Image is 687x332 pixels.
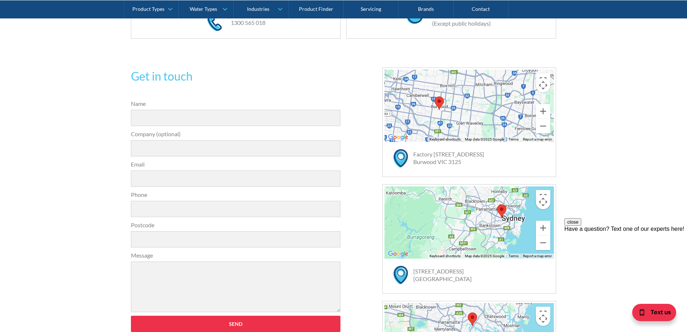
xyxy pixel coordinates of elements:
button: Map camera controls [536,311,550,326]
div: Water Types [190,6,217,12]
button: Keyboard shortcuts [430,137,461,142]
button: Zoom in [536,104,550,118]
div: Map pin [435,96,444,110]
img: Google [386,133,410,142]
button: Zoom out [536,119,550,133]
a: 1300 565 018 [231,19,265,26]
img: map marker icon [393,149,408,168]
button: Keyboard shortcuts [430,254,461,259]
div: Mon–Fri: 8.00am–5:00pm (Except public holidays) [425,10,497,28]
div: Product Types [132,6,164,12]
label: Message [131,251,341,260]
a: Terms (opens in new tab) [508,137,519,141]
div: Industries [247,6,269,12]
span: Map data ©2025 Google [465,254,504,258]
a: [STREET_ADDRESS][GEOGRAPHIC_DATA] [413,268,472,282]
a: Open this area in Google Maps (opens a new window) [386,249,410,259]
button: Zoom in [536,221,550,235]
label: Name [131,99,341,108]
a: Report a map error [523,254,552,258]
button: Zoom out [536,236,550,250]
span: Map data ©2025 Google [465,137,504,141]
button: Toggle fullscreen view [536,307,550,321]
a: Open this area in Google Maps (opens a new window) [386,133,410,142]
iframe: podium webchat widget prompt [564,218,687,305]
label: Company (optional) [131,130,341,138]
button: Toggle fullscreen view [536,190,550,204]
button: Map camera controls [536,78,550,92]
iframe: podium webchat widget bubble [615,296,687,332]
button: Toggle fullscreen view [536,73,550,88]
label: Postcode [131,221,341,229]
img: Google [386,249,410,259]
label: Phone [131,190,341,199]
label: Email [131,160,341,169]
img: phone icon [207,15,222,31]
input: Send [131,316,341,332]
a: Terms (opens in new tab) [508,254,519,258]
div: Map pin [468,312,477,326]
a: Factory [STREET_ADDRESS]Burwood VIC 3125 [413,151,484,165]
img: map marker icon [393,266,408,284]
div: Map pin [497,204,506,218]
h2: Get in touch [131,68,341,85]
button: Map camera controls [536,195,550,209]
a: Report a map error [523,137,552,141]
